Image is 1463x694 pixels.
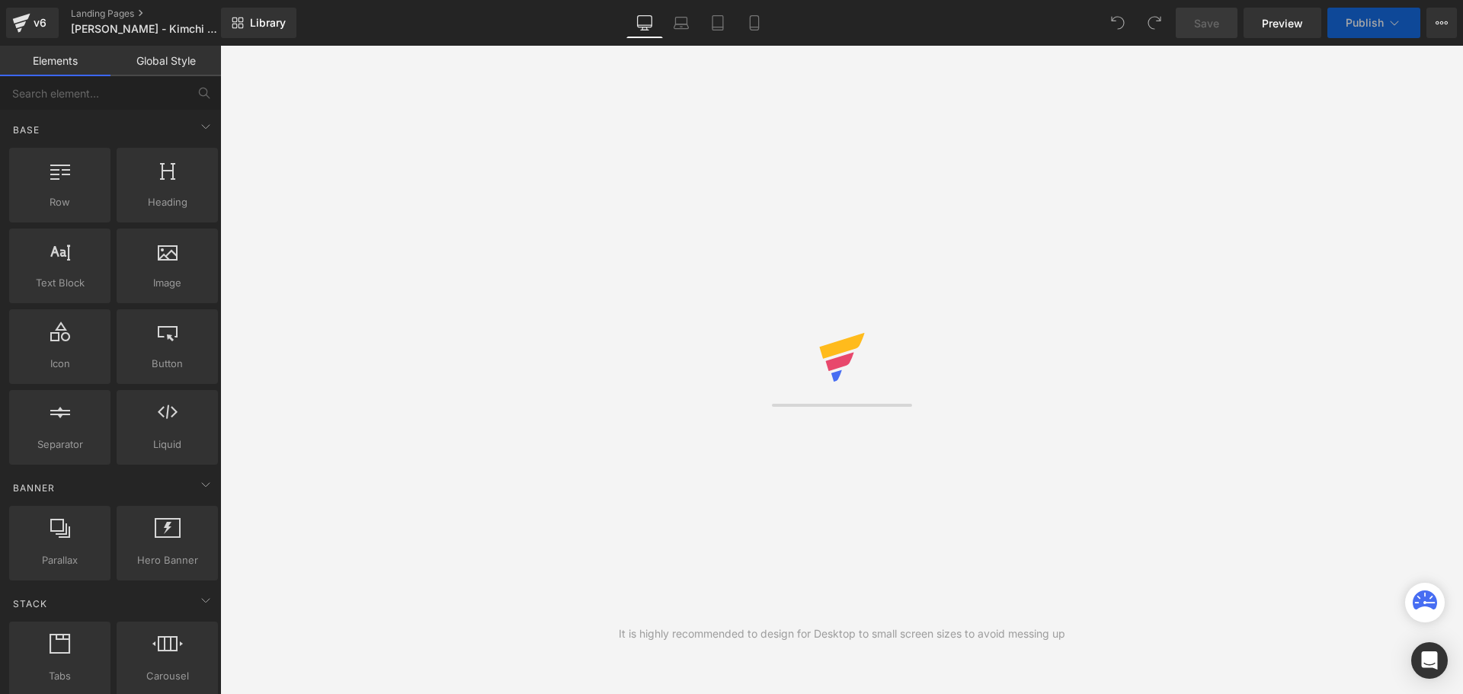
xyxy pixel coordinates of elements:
a: Global Style [110,46,221,76]
button: Redo [1139,8,1170,38]
span: Parallax [14,552,106,568]
a: Laptop [663,8,699,38]
span: Image [121,275,213,291]
a: Tablet [699,8,736,38]
button: Undo [1103,8,1133,38]
span: Base [11,123,41,137]
a: v6 [6,8,59,38]
span: Stack [11,596,49,611]
span: Save [1194,15,1219,31]
a: New Library [221,8,296,38]
span: Hero Banner [121,552,213,568]
span: Tabs [14,668,106,684]
span: [PERSON_NAME] - Kimchi One Special [71,23,217,35]
div: v6 [30,13,50,33]
a: Desktop [626,8,663,38]
span: Button [121,356,213,372]
span: Carousel [121,668,213,684]
span: Text Block [14,275,106,291]
span: Heading [121,194,213,210]
span: Icon [14,356,106,372]
span: Row [14,194,106,210]
button: More [1426,8,1457,38]
button: Publish [1327,8,1420,38]
a: Landing Pages [71,8,246,20]
span: Library [250,16,286,30]
a: Preview [1244,8,1321,38]
span: Separator [14,437,106,453]
span: Publish [1346,17,1384,29]
span: Banner [11,481,56,495]
span: Liquid [121,437,213,453]
div: It is highly recommended to design for Desktop to small screen sizes to avoid messing up [619,625,1065,642]
a: Mobile [736,8,773,38]
span: Preview [1262,15,1303,31]
div: Open Intercom Messenger [1411,642,1448,679]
